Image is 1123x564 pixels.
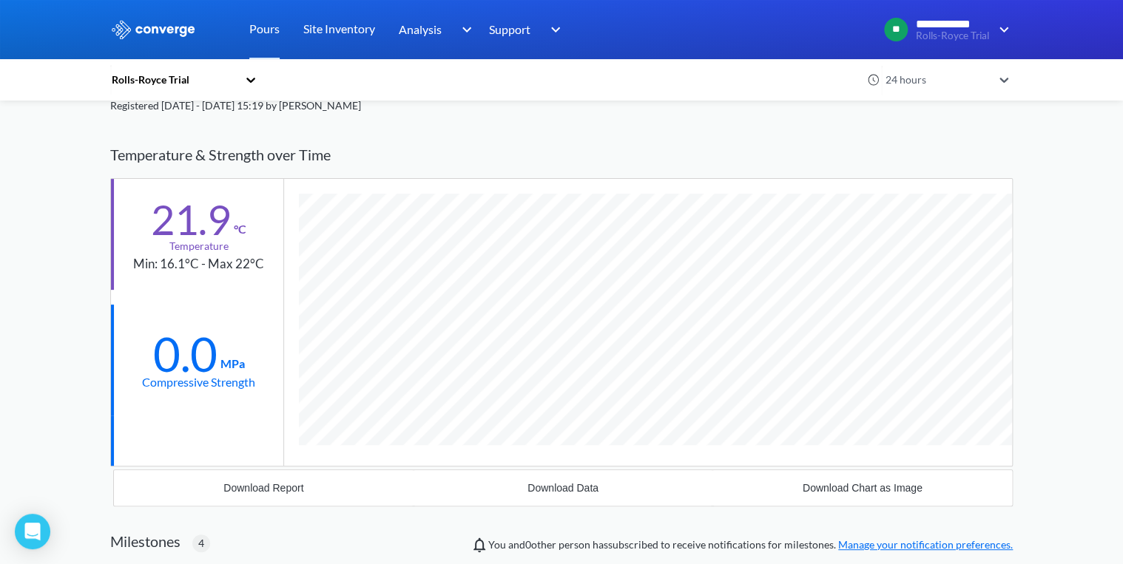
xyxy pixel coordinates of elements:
button: Download Data [414,470,713,506]
span: Registered [DATE] - [DATE] 15:19 by [PERSON_NAME] [110,99,361,112]
span: 4 [198,535,204,551]
div: Min: 16.1°C - Max 22°C [133,254,264,274]
div: 21.9 [151,201,231,238]
span: 0 other [525,538,556,551]
img: downArrow.svg [989,21,1013,38]
span: Support [489,20,530,38]
img: logo_ewhite.svg [110,20,196,39]
div: Compressive Strength [142,373,255,391]
span: Analysis [399,20,442,38]
button: Download Chart as Image [712,470,1012,506]
div: 24 hours [881,72,992,88]
div: Download Report [223,482,303,494]
img: icon-clock.svg [867,73,880,86]
div: 0.0 [153,336,217,373]
div: Rolls-Royce Trial [110,72,237,88]
img: downArrow.svg [452,21,476,38]
h2: Milestones [110,532,181,550]
a: Manage your notification preferences. [838,538,1013,551]
div: Download Chart as Image [803,482,923,494]
div: Temperature [169,238,229,254]
span: You and person has subscribed to receive notifications for milestones. [488,537,1013,553]
button: Download Report [114,470,414,506]
div: Download Data [527,482,598,494]
img: notifications-icon.svg [471,536,488,554]
img: downArrow.svg [541,21,564,38]
div: Temperature & Strength over Time [110,132,1013,178]
div: Open Intercom Messenger [15,514,50,549]
span: Rolls-Royce Trial [916,30,989,41]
